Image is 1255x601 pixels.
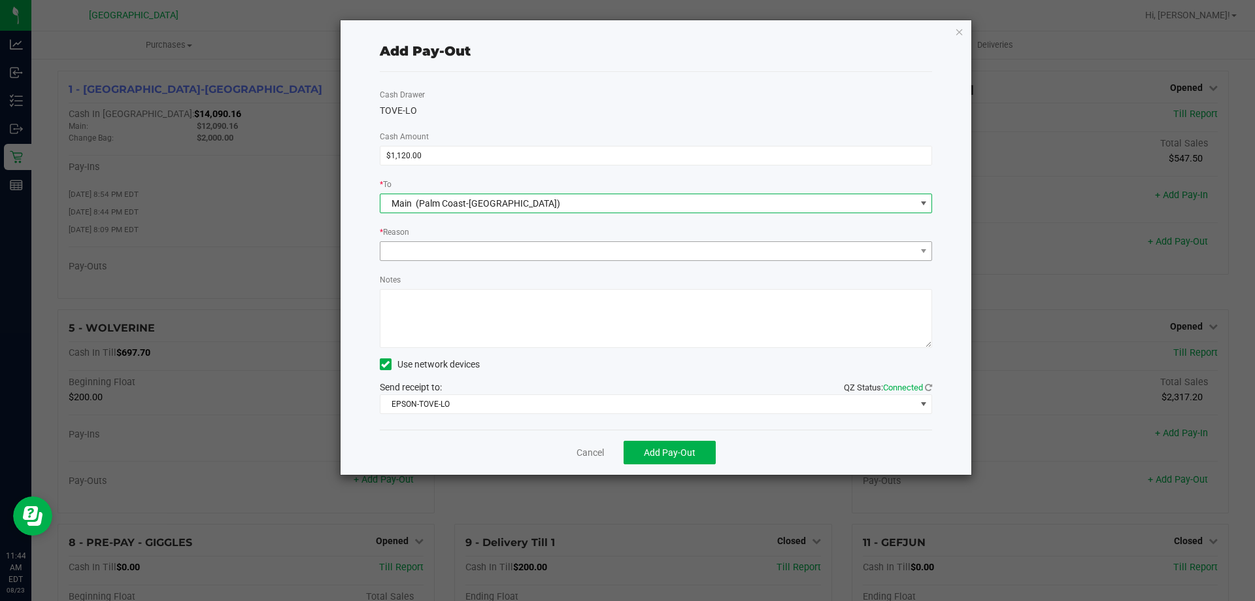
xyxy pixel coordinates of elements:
iframe: Resource center [13,496,52,536]
span: (Palm Coast-[GEOGRAPHIC_DATA]) [416,198,560,209]
span: Cash Amount [380,132,429,141]
span: QZ Status: [844,383,932,392]
button: Add Pay-Out [624,441,716,464]
div: TOVE-LO [380,104,933,118]
label: To [380,179,392,190]
label: Reason [380,226,409,238]
span: Connected [883,383,923,392]
a: Cancel [577,446,604,460]
label: Cash Drawer [380,89,425,101]
div: Add Pay-Out [380,41,471,61]
label: Use network devices [380,358,480,371]
span: Main [392,198,412,209]
label: Notes [380,274,401,286]
span: Send receipt to: [380,382,442,392]
span: EPSON-TOVE-LO [380,395,916,413]
span: Add Pay-Out [644,447,695,458]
